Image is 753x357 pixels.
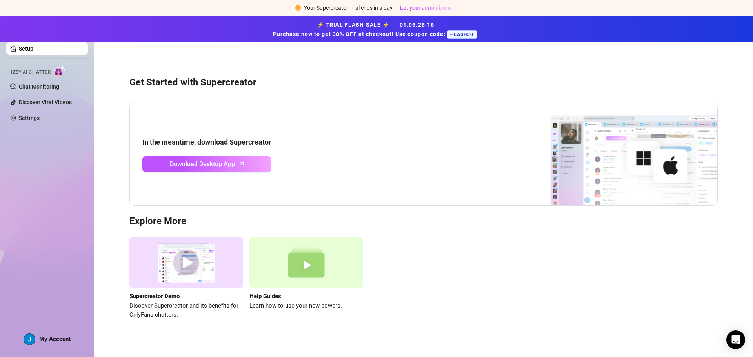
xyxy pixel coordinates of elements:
[129,215,718,228] h3: Explore More
[54,65,66,77] img: AI Chatter
[397,3,455,13] button: Let your admin know
[447,30,477,39] span: FLASH30
[249,293,281,300] strong: Help Guides
[19,99,72,105] a: Discover Viral Videos
[39,335,71,343] span: My Account
[726,330,745,349] div: Open Intercom Messenger
[295,5,301,11] span: exclamation-circle
[19,83,59,90] a: Chat Monitoring
[24,334,35,345] img: ACg8ocKFi-EpxmiIWrK6336OoE6-3pncyClBBGWCf38PXSzJG1u-=s96-c
[249,237,363,320] a: Help GuidesLearn how to use your new powers.
[273,31,447,37] strong: Purchase now to get 30% OFF at checkout! Use coupon code:
[400,5,451,11] span: Let your admin know
[249,237,363,288] img: help guides
[521,103,717,205] img: download app
[400,22,435,28] span: 01 : 06 : 25 : 16
[249,301,363,311] span: Learn how to use your new powers.
[273,22,480,37] strong: ⚡ TRIAL FLASH SALE ⚡
[129,293,180,300] strong: Supercreator Demo
[142,156,271,172] a: Download Desktop Apparrow-up
[304,5,394,11] span: Your Supercreator Trial ends in a day.
[19,45,33,52] a: Setup
[129,237,243,288] img: supercreator demo
[170,159,235,169] span: Download Desktop App
[142,138,271,146] strong: In the meantime, download Supercreator
[237,159,246,168] span: arrow-up
[11,69,51,76] span: Izzy AI Chatter
[129,237,243,320] a: Supercreator DemoDiscover Supercreator and its benefits for OnlyFans chatters.
[129,76,718,89] h3: Get Started with Supercreator
[129,301,243,320] span: Discover Supercreator and its benefits for OnlyFans chatters.
[19,115,40,121] a: Settings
